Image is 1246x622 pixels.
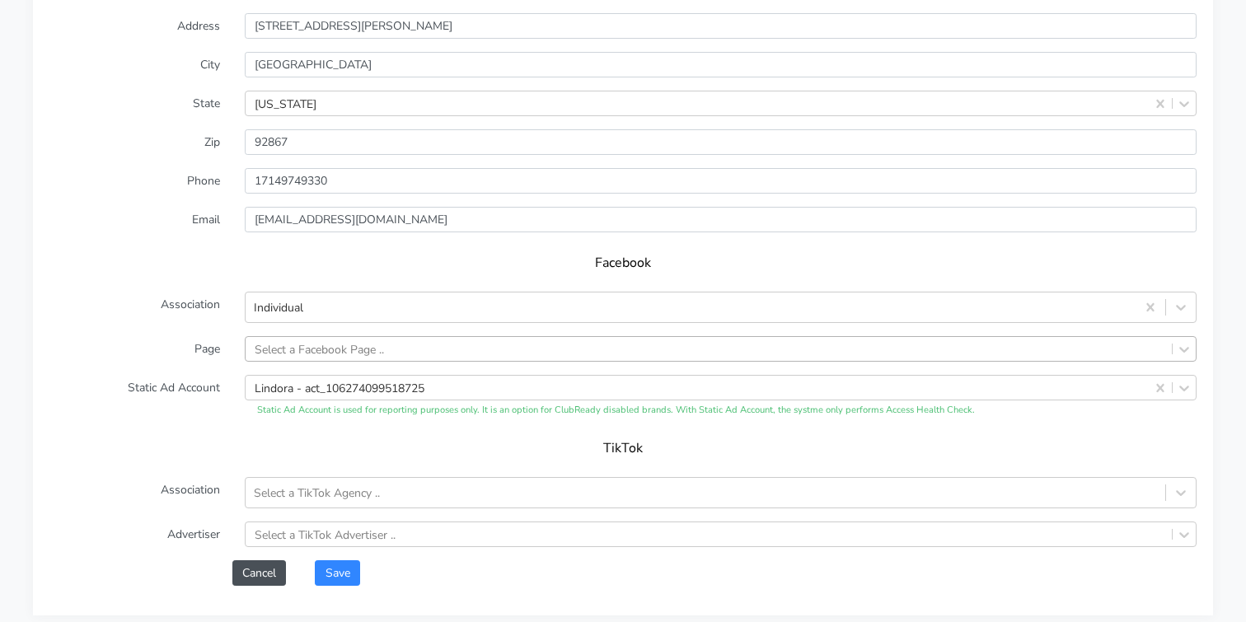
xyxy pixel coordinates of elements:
[255,340,384,358] div: Select a Facebook Page ..
[66,441,1180,456] h5: TikTok
[37,336,232,362] label: Page
[255,379,424,396] div: Lindora - act_106274099518725
[37,13,232,39] label: Address
[245,168,1197,194] input: Enter phone ...
[255,526,396,543] div: Select a TikTok Advertiser ..
[254,484,380,502] div: Select a TikTok Agency ..
[245,13,1197,39] input: Enter Address ..
[66,255,1180,271] h5: Facebook
[254,299,303,316] div: Individual
[245,129,1197,155] input: Enter Zip ..
[37,91,232,116] label: State
[37,52,232,77] label: City
[37,375,232,418] label: Static Ad Account
[37,168,232,194] label: Phone
[315,560,359,586] button: Save
[245,404,1197,418] div: Static Ad Account is used for reporting purposes only. It is an option for ClubReady disabled bra...
[245,52,1197,77] input: Enter the City ..
[255,95,316,112] div: [US_STATE]
[232,560,286,586] button: Cancel
[37,207,232,232] label: Email
[37,521,232,547] label: Advertiser
[37,129,232,155] label: Zip
[37,292,232,323] label: Association
[245,207,1197,232] input: Enter Email ...
[37,477,232,508] label: Association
